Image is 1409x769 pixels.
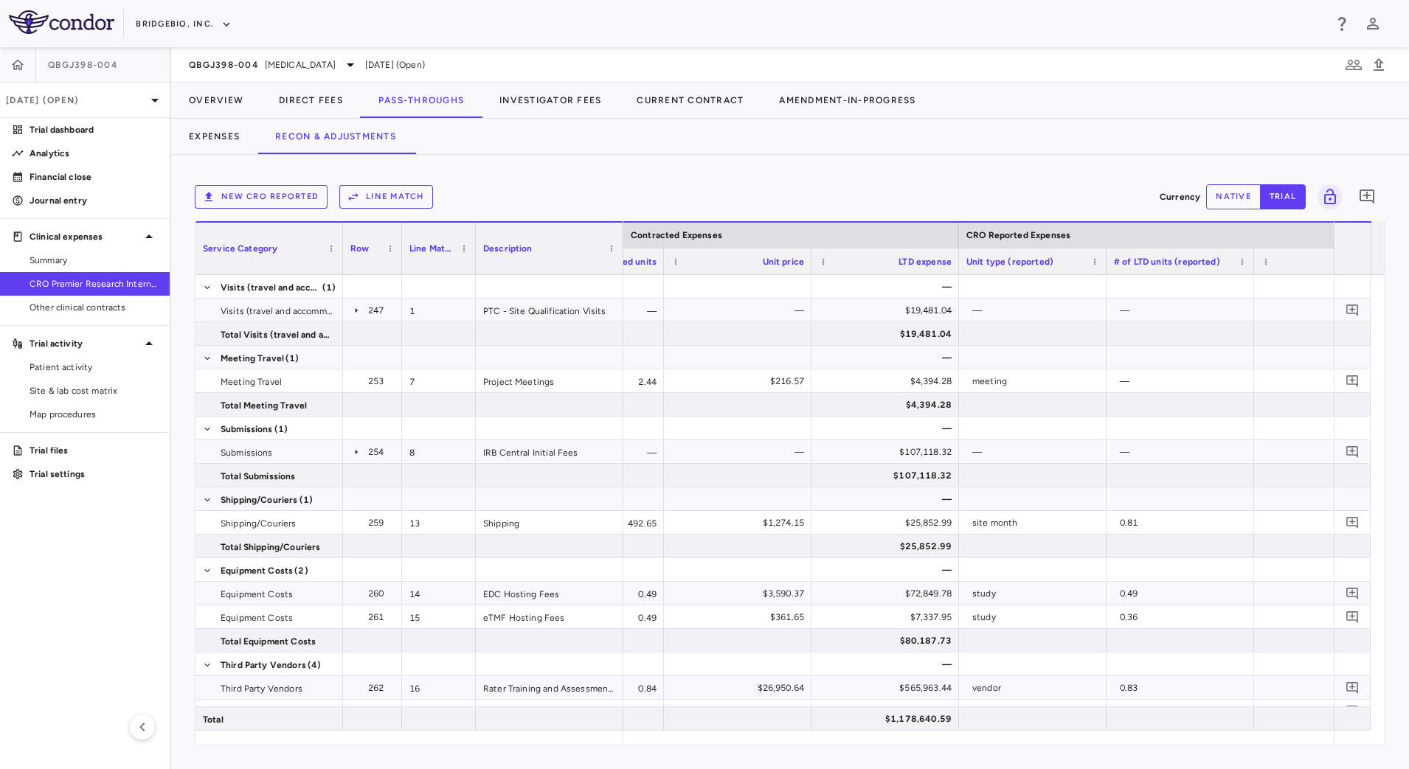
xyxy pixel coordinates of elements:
div: 13 [402,511,476,534]
button: Recon & Adjustments [257,119,414,154]
button: native [1206,184,1261,209]
div: $107,118.32 [825,464,952,487]
span: Third Party Vendors [221,653,306,677]
svg: Add comment [1346,374,1360,388]
div: $52.07 [1267,511,1394,535]
svg: Add comment [1346,303,1360,317]
div: — [1120,299,1247,322]
button: Add comment [1343,701,1363,721]
div: $1,274.15 [677,511,804,535]
div: site month [972,511,1099,535]
div: $107,118.32 [825,440,952,464]
span: Shipping/Couriers [221,488,298,512]
div: study [972,605,1099,629]
div: 0.83 [1120,676,1247,700]
button: Add comment [1343,442,1363,462]
span: Meeting Travel [221,347,284,370]
button: Overview [171,83,261,118]
div: Shipping [476,511,623,534]
div: 0.49 [1120,582,1247,605]
button: Add comment [1343,371,1363,391]
span: Patient activity [30,361,158,374]
div: — [825,558,952,582]
div: 0.81 [1120,511,1247,535]
div: 14 [402,582,476,605]
div: — [825,653,952,676]
div: — [1267,369,1394,393]
span: # of LTD units (reported) [1114,257,1220,267]
svg: Add comment [1358,188,1376,206]
div: — [825,417,952,440]
p: [DATE] (Open) [6,94,146,107]
svg: Add comment [1346,445,1360,459]
div: PTC - Site Qualification Visits [476,299,623,321]
img: logo-full-SnFGN8VE.png [9,10,114,34]
span: Total Submissions [221,464,296,488]
span: (1) [285,347,299,370]
span: Service Category [203,243,277,254]
span: [MEDICAL_DATA] [265,58,336,72]
div: $15,141.67 [1267,605,1394,629]
div: — [825,275,952,299]
span: Unit type (reported) [966,257,1053,267]
span: Summary [30,254,158,267]
svg: Add comment [1346,681,1360,695]
span: Unit price [763,257,805,267]
span: Line Match [409,243,455,254]
div: 254 [368,440,395,464]
div: 247 [368,299,395,322]
div: — [1267,440,1394,464]
span: Total Equipment Costs [221,630,316,653]
div: $19,481.04 [825,322,952,346]
div: $25,852.99 [825,535,952,558]
div: 262 [356,676,395,700]
span: QBGJ398-004 [48,59,118,71]
span: Third Party Vendors [221,677,302,700]
span: Meeting Travel [221,370,282,394]
div: 15 [402,605,476,628]
button: Expenses [171,119,257,154]
span: Submissions [221,417,273,441]
div: $19,481.04 [825,299,952,322]
span: You do not have permission to lock or unlock grids [1312,184,1343,209]
div: 17 [402,700,476,723]
span: Shipping/Couriers [221,512,297,535]
div: 259 [356,511,395,535]
span: CRO Premier Research International [30,277,158,290]
p: Currency [1160,190,1200,203]
span: CRO Reported Expenses [966,230,1070,240]
div: $26,950.64 [677,676,804,700]
div: $216.57 [677,369,804,393]
div: EDC Hosting Fees [476,582,623,605]
button: Current Contract [619,83,761,118]
div: $1,178,640.59 [825,707,952,731]
div: $4,394.28 [825,393,952,417]
p: Clinical expenses [30,230,140,243]
div: study [972,582,1099,605]
div: — [1120,440,1247,464]
button: trial [1260,184,1306,209]
button: BridgeBio, Inc. [136,13,232,36]
button: Add comment [1343,607,1363,627]
div: — [825,346,952,369]
div: $72,849.78 [825,582,952,605]
span: Equipment Costs [221,559,293,582]
span: Site & lab cost matrix [30,384,158,397]
svg: Add comment [1346,515,1360,529]
span: Third Party Vendors [221,700,302,724]
p: Trial settings [30,467,158,481]
div: — [1267,299,1394,322]
div: 260 [356,582,395,605]
span: Equipment Costs [221,606,293,630]
div: 0.36 [1120,605,1247,629]
button: Pass-Throughs [361,83,482,118]
div: Project Meetings [476,369,623,392]
p: Analytics [30,147,158,160]
button: Add comment [1343,300,1363,320]
div: $80,187.73 [825,629,952,653]
p: Trial activity [30,337,140,350]
div: 16 [402,676,476,699]
div: — [677,440,804,464]
span: [DATE] (Open) [365,58,425,72]
p: Financial close [30,170,158,184]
